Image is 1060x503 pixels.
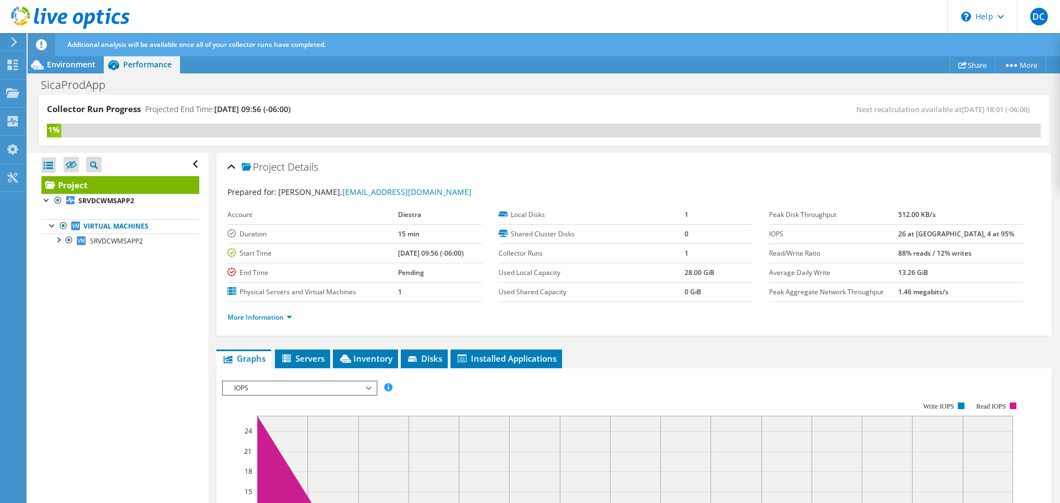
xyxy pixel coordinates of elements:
label: Collector Runs [499,248,685,259]
b: 1.46 megabits/s [898,287,948,296]
span: Project [242,162,285,173]
b: 26 at [GEOGRAPHIC_DATA], 4 at 95% [898,229,1014,239]
div: 1% [47,124,61,136]
label: Local Disks [499,209,685,220]
span: DC [1030,8,1048,25]
b: 1 [398,287,402,296]
span: SRVDCWMSAPP2 [90,236,143,246]
label: Duration [227,229,398,240]
span: [DATE] 09:56 (-06:00) [214,104,290,114]
span: Servers [280,353,325,364]
b: Pending [398,268,424,277]
b: SRVDCWMSAPP2 [78,196,134,205]
label: IOPS [769,229,898,240]
label: Peak Disk Throughput [769,209,898,220]
b: 0 GiB [685,287,701,296]
label: End Time [227,267,398,278]
b: 28.00 GiB [685,268,714,277]
text: 18 [245,467,252,476]
a: More [995,56,1046,73]
b: 0 [685,229,688,239]
b: [DATE] 09:56 (-06:00) [398,248,464,258]
b: 88% reads / 12% writes [898,248,972,258]
span: Graphs [222,353,266,364]
text: Write IOPS [923,403,954,410]
label: Start Time [227,248,398,259]
label: Used Shared Capacity [499,287,685,298]
span: Additional analysis will be available once all of your collector runs have completed. [67,40,326,49]
span: [DATE] 18:01 (-06:00) [962,104,1030,114]
label: Read/Write Ratio [769,248,898,259]
b: 1 [685,248,688,258]
label: Used Local Capacity [499,267,685,278]
span: Installed Applications [456,353,556,364]
span: Inventory [338,353,393,364]
label: Account [227,209,398,220]
h1: SicaProdApp [36,79,123,91]
b: Diestra [398,210,421,219]
label: Prepared for: [227,187,277,197]
b: 15 min [398,229,420,239]
a: Project [41,176,199,194]
b: 1 [685,210,688,219]
span: IOPS [229,382,370,395]
text: Read IOPS [977,403,1006,410]
a: SRVDCWMSAPP2 [41,234,199,248]
h4: Projected End Time: [145,103,290,115]
label: Peak Aggregate Network Throughput [769,287,898,298]
span: Disks [406,353,442,364]
a: [EMAIL_ADDRESS][DOMAIN_NAME] [342,187,471,197]
span: Environment [47,59,96,70]
span: [PERSON_NAME], [278,187,471,197]
a: Share [950,56,995,73]
text: 15 [245,487,252,496]
label: Shared Cluster Disks [499,229,685,240]
label: Physical Servers and Virtual Machines [227,287,398,298]
b: 13.26 GiB [898,268,928,277]
text: 21 [244,447,252,456]
text: 24 [245,426,252,436]
svg: \n [961,12,971,22]
a: Virtual Machines [41,219,199,234]
b: 512.00 KB/s [898,210,936,219]
label: Average Daily Write [769,267,898,278]
span: Details [288,160,318,173]
a: SRVDCWMSAPP2 [41,194,199,208]
span: Performance [123,59,172,70]
span: Next recalculation available at [856,104,1035,114]
a: More Information [227,313,292,322]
